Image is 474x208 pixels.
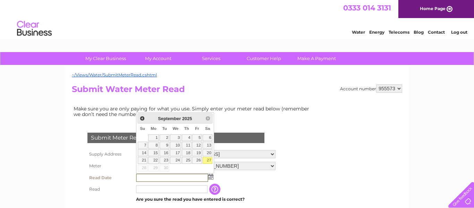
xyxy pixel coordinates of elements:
[209,184,222,195] input: Information
[192,134,202,141] a: 5
[182,149,192,156] a: 18
[130,52,187,65] a: My Account
[192,157,202,164] a: 26
[203,149,212,156] a: 20
[170,134,181,141] a: 3
[162,126,167,131] span: Tuesday
[87,133,264,143] div: Submit Meter Read
[148,142,159,149] a: 8
[414,30,424,35] a: Blog
[86,148,134,160] th: Supply Address
[288,52,345,65] a: Make A Payment
[182,142,192,149] a: 11
[138,149,147,156] a: 14
[148,134,159,141] a: 1
[451,30,467,35] a: Log out
[203,134,212,141] a: 6
[86,172,134,184] th: Read Date
[389,30,409,35] a: Telecoms
[208,174,213,180] img: ...
[17,18,52,39] img: logo.png
[151,126,156,131] span: Monday
[170,157,181,164] a: 24
[343,3,391,12] a: 0333 014 3131
[138,114,146,122] a: Prev
[72,104,315,119] td: Make sure you are only paying for what you use. Simply enter your meter read below (remember we d...
[140,126,145,131] span: Sunday
[148,157,159,164] a: 22
[352,30,365,35] a: Water
[86,160,134,172] th: Meter
[134,195,277,204] td: Are you sure the read you have entered is correct?
[170,149,181,156] a: 17
[160,157,169,164] a: 23
[195,126,199,131] span: Friday
[86,184,134,195] th: Read
[192,142,202,149] a: 12
[139,116,145,121] span: Prev
[184,126,189,131] span: Thursday
[182,157,192,164] a: 25
[428,30,445,35] a: Contact
[340,84,402,93] div: Account number
[138,157,147,164] a: 21
[203,157,212,164] a: 27
[369,30,384,35] a: Energy
[235,52,293,65] a: Customer Help
[72,72,157,77] a: ~/Views/Water/SubmitMeterRead.cshtml
[72,84,402,98] h2: Submit Water Meter Read
[158,116,181,121] span: September
[74,4,401,34] div: Clear Business is a trading name of Verastar Limited (registered in [GEOGRAPHIC_DATA] No. 3667643...
[160,149,169,156] a: 16
[172,126,178,131] span: Wednesday
[160,134,169,141] a: 2
[205,126,210,131] span: Saturday
[170,142,181,149] a: 10
[77,52,134,65] a: My Clear Business
[203,142,212,149] a: 13
[160,142,169,149] a: 9
[192,149,202,156] a: 19
[183,52,240,65] a: Services
[138,142,147,149] a: 7
[148,149,159,156] a: 15
[182,134,192,141] a: 4
[182,116,192,121] span: 2025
